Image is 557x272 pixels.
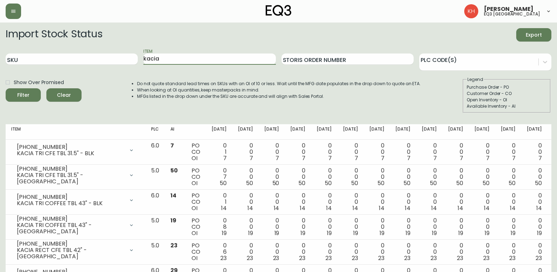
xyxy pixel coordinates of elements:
span: 19 [380,229,384,237]
span: 14 [300,204,305,212]
div: [PHONE_NUMBER] [17,194,124,200]
span: 7 [355,154,358,162]
span: 23 [457,254,463,262]
div: KACIA TRI CFE TBL 31.5" - BLK [17,150,124,157]
span: Show Over Promised [14,79,64,86]
legend: Legend [467,76,484,83]
span: 14 [274,204,279,212]
span: OI [192,204,197,212]
div: PO CO [192,217,200,236]
div: PO CO [192,242,200,261]
div: 0 7 [212,167,227,186]
span: 19 [353,229,358,237]
div: 0 0 [264,242,279,261]
div: 0 0 [527,242,542,261]
th: [DATE] [337,124,364,140]
th: [DATE] [232,124,259,140]
span: 50 [482,179,490,187]
span: 23 [509,254,516,262]
div: 0 0 [395,192,410,211]
td: 5.0 [145,240,165,265]
span: 23 [352,254,358,262]
span: 14 [379,204,384,212]
div: 0 8 [212,217,227,236]
div: Customer Order - CO [467,90,547,97]
span: 7 [276,154,279,162]
div: 0 0 [422,217,437,236]
div: Purchase Order - PO [467,84,547,90]
div: [PHONE_NUMBER] [17,166,124,172]
span: 19 [248,229,253,237]
div: 0 0 [527,192,542,211]
th: AI [165,124,186,140]
div: 0 0 [238,167,253,186]
div: KACIA TRI COFFEE TBL 43" - BLK [17,200,124,207]
span: 50 [456,179,463,187]
span: 7 [250,154,253,162]
span: 14 [405,204,410,212]
div: 0 0 [448,242,463,261]
div: 0 0 [474,167,490,186]
span: 7 [170,141,174,150]
div: 0 0 [422,167,437,186]
span: 7 [512,154,516,162]
h2: Import Stock Status [6,28,102,42]
th: [DATE] [285,124,311,140]
li: When looking at OI quantities, keep masterpacks in mind. [137,87,421,93]
div: Open Inventory - OI [467,97,547,103]
div: 0 0 [448,192,463,211]
th: Item [6,124,145,140]
span: OI [192,254,197,262]
span: 50 [403,179,410,187]
div: 0 0 [501,217,516,236]
div: 0 0 [290,143,305,162]
div: 0 0 [290,192,305,211]
span: 50 [298,179,305,187]
span: 50 [377,179,384,187]
div: KACIA TRI CFE TBL 31.5" - [GEOGRAPHIC_DATA] [17,172,124,185]
span: 23 [325,254,332,262]
div: 0 0 [264,217,279,236]
span: 14 [170,191,176,200]
span: 50 [170,166,178,175]
div: 0 0 [317,217,332,236]
span: 50 [246,179,253,187]
div: PO CO [192,192,200,211]
div: 0 0 [501,192,516,211]
span: 23 [536,254,542,262]
button: Clear [46,88,82,102]
div: 0 0 [238,192,253,211]
div: 0 0 [448,143,463,162]
span: 19 [170,216,176,224]
span: 7 [407,154,410,162]
span: 7 [433,154,437,162]
div: 0 0 [395,217,410,236]
span: 7 [538,154,542,162]
div: 0 0 [395,242,410,261]
div: 0 0 [369,242,384,261]
div: 0 0 [343,217,358,236]
div: PO CO [192,167,200,186]
div: 0 0 [422,143,437,162]
span: 23 [430,254,437,262]
span: 14 [247,204,253,212]
div: 0 0 [317,242,332,261]
div: 0 0 [238,143,253,162]
div: 0 0 [501,143,516,162]
li: Do not quote standard lead times on SKUs with an OI of 10 or less. Wait until the MFG date popula... [137,81,421,87]
div: 0 0 [369,217,384,236]
span: 14 [484,204,490,212]
div: 0 0 [422,242,437,261]
button: Export [516,28,551,42]
div: 0 0 [238,217,253,236]
span: 23 [299,254,305,262]
span: 7 [381,154,384,162]
span: 23 [483,254,490,262]
span: 23 [378,254,384,262]
div: [PHONE_NUMBER]KACIA TRI COFFEE TBL 43" - BLK [11,192,140,208]
div: [PHONE_NUMBER] [17,216,124,222]
div: 0 0 [343,192,358,211]
div: Available Inventory - AI [467,103,547,109]
span: 19 [458,229,463,237]
span: Clear [52,91,76,100]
